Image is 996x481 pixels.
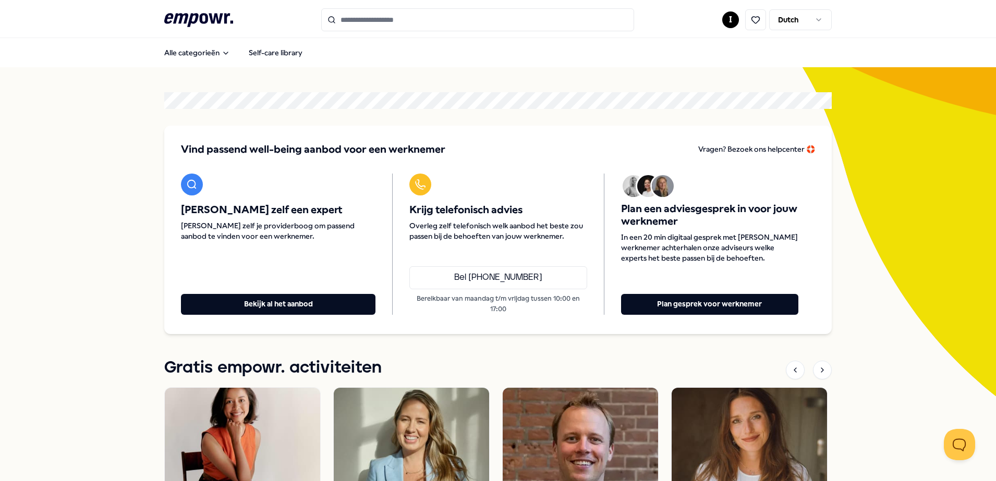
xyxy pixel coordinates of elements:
span: Plan een adviesgesprek in voor jouw werknemer [621,203,798,228]
a: Bel [PHONE_NUMBER] [409,266,587,289]
p: Bereikbaar van maandag t/m vrijdag tussen 10:00 en 17:00 [409,293,587,315]
iframe: Help Scout Beacon - Open [944,429,975,460]
button: Bekijk al het aanbod [181,294,375,315]
img: Avatar [652,175,674,197]
span: Overleg zelf telefonisch welk aanbod het beste zou passen bij de behoeften van jouw werknemer. [409,220,587,241]
input: Search for products, categories or subcategories [321,8,634,31]
span: [PERSON_NAME] zelf een expert [181,204,375,216]
span: Vind passend well-being aanbod voor een werknemer [181,142,445,157]
h1: Gratis empowr. activiteiten [164,355,382,381]
button: Alle categorieën [156,42,238,63]
span: In een 20 min digitaal gesprek met [PERSON_NAME] werknemer achterhalen onze adviseurs welke exper... [621,232,798,263]
span: Krijg telefonisch advies [409,204,587,216]
nav: Main [156,42,311,63]
a: Self-care library [240,42,311,63]
button: I [722,11,739,28]
a: Vragen? Bezoek ons helpcenter 🛟 [698,142,815,157]
img: Avatar [637,175,659,197]
button: Plan gesprek voor werknemer [621,294,798,315]
span: Vragen? Bezoek ons helpcenter 🛟 [698,145,815,153]
span: [PERSON_NAME] zelf je providerboog om passend aanbod te vinden voor een werknemer. [181,220,375,241]
img: Avatar [623,175,645,197]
